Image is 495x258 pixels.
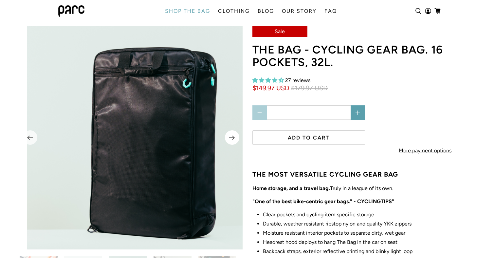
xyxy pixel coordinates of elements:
[256,185,330,191] strong: ome storage, and a travel bag.
[263,221,412,227] span: Durable, weather resistant ripstop nylon and quality YKK zippers
[291,84,328,92] span: $179.97 USD
[252,198,394,204] strong: "One of the best bike-centric gear bags." - CYCLINGTIPS"
[321,2,341,20] a: FAQ
[288,135,329,141] span: Add to cart
[252,77,284,83] span: 4.33 stars
[256,185,393,191] span: Truly in a league of its own.
[285,77,310,83] span: 27 reviews
[254,2,278,20] a: BLOG
[252,84,289,92] span: $149.97 USD
[23,130,37,145] button: Previous
[252,130,365,145] button: Add to cart
[380,142,470,163] a: More payment options
[161,2,214,20] a: SHOP THE BAG
[278,2,321,20] a: OUR STORY
[252,44,485,69] h1: THE BAG - cycling gear bag. 16 pockets, 32L.
[263,239,397,245] span: Headrest hood deploys to hang The Bag in the car on seat
[252,170,398,178] strong: THE MOST VERSATILE CYCLING GEAR BAG
[275,28,285,34] span: Sale
[225,130,239,145] button: Next
[27,26,250,249] img: Rear view of Parc cycling gear bag standing upright with backpack straps tucked away in a pocket ...
[252,185,256,191] strong: H
[263,211,374,218] span: Clear pockets and cycling item specific storage
[263,248,412,254] span: Backpack straps, exterior reflective printing and blinky light loop
[214,2,254,20] a: CLOTHING
[263,230,405,236] span: Moisture resistant interior pockets to separate dirty, wet gear
[58,5,84,17] img: parc bag logo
